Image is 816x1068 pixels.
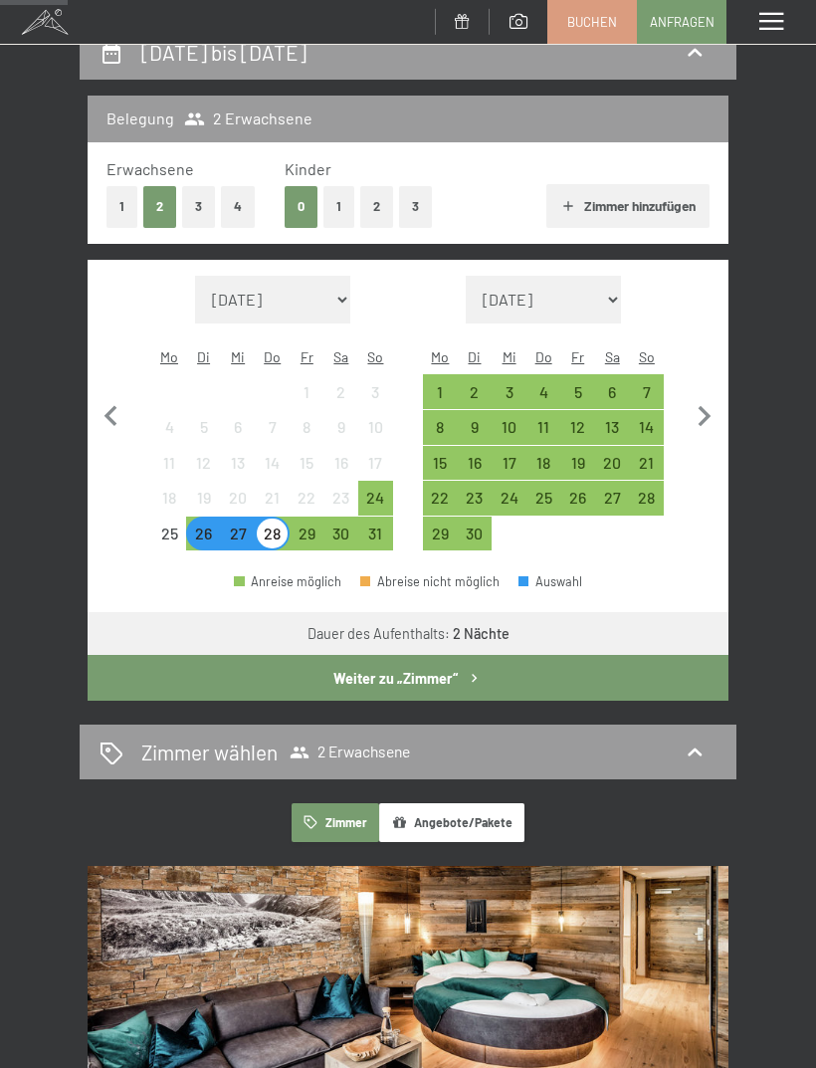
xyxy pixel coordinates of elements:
[423,517,458,551] div: Anreise möglich
[324,517,359,551] div: Sat Aug 30 2025
[223,419,254,450] div: 6
[152,446,187,481] div: Mon Aug 11 2025
[255,446,290,481] div: Anreise nicht möglich
[290,481,324,516] div: Fri Aug 22 2025
[526,410,561,445] div: Thu Sep 11 2025
[231,348,245,365] abbr: Mittwoch
[425,455,456,486] div: 15
[221,517,256,551] div: Anreise möglich
[255,481,290,516] div: Thu Aug 21 2025
[290,517,324,551] div: Fri Aug 29 2025
[458,410,493,445] div: Tue Sep 09 2025
[324,410,359,445] div: Anreise nicht möglich
[360,384,391,415] div: 3
[560,410,595,445] div: Anreise möglich
[503,348,516,365] abbr: Mittwoch
[492,374,526,409] div: Wed Sep 03 2025
[423,517,458,551] div: Mon Sep 29 2025
[326,419,357,450] div: 9
[425,526,456,556] div: 29
[399,186,432,227] button: 3
[492,410,526,445] div: Anreise möglich
[562,384,593,415] div: 5
[223,526,254,556] div: 27
[460,455,491,486] div: 16
[292,419,322,450] div: 8
[597,490,628,521] div: 27
[292,384,322,415] div: 1
[518,575,582,588] div: Auswahl
[630,410,665,445] div: Sun Sep 14 2025
[460,419,491,450] div: 9
[453,625,510,642] b: 2 Nächte
[494,455,524,486] div: 17
[360,575,500,588] div: Abreise nicht möglich
[358,446,393,481] div: Anreise nicht möglich
[184,107,312,129] span: 2 Erwachsene
[468,348,481,365] abbr: Dienstag
[257,419,288,450] div: 7
[186,517,221,551] div: Tue Aug 26 2025
[257,455,288,486] div: 14
[458,374,493,409] div: Tue Sep 02 2025
[358,481,393,516] div: Sun Aug 24 2025
[290,481,324,516] div: Anreise nicht möglich
[285,186,317,227] button: 0
[492,446,526,481] div: Anreise möglich
[197,348,210,365] abbr: Dienstag
[257,526,288,556] div: 28
[326,455,357,486] div: 16
[221,410,256,445] div: Wed Aug 06 2025
[358,410,393,445] div: Anreise nicht möglich
[595,446,630,481] div: Sat Sep 20 2025
[597,455,628,486] div: 20
[526,410,561,445] div: Anreise möglich
[188,490,219,521] div: 19
[106,107,174,129] h3: Belegung
[360,526,391,556] div: 31
[186,481,221,516] div: Tue Aug 19 2025
[560,446,595,481] div: Anreise möglich
[186,410,221,445] div: Tue Aug 05 2025
[494,419,524,450] div: 10
[560,446,595,481] div: Fri Sep 19 2025
[186,446,221,481] div: Tue Aug 12 2025
[458,481,493,516] div: Anreise möglich
[528,419,559,450] div: 11
[255,517,290,551] div: Thu Aug 28 2025
[360,419,391,450] div: 10
[632,419,663,450] div: 14
[379,803,524,842] button: Angebote/Pakete
[595,410,630,445] div: Sat Sep 13 2025
[290,517,324,551] div: Anreise möglich
[324,374,359,409] div: Sat Aug 02 2025
[292,455,322,486] div: 15
[154,490,185,521] div: 18
[106,186,137,227] button: 1
[358,374,393,409] div: Sun Aug 03 2025
[326,490,357,521] div: 23
[234,575,341,588] div: Anreise möglich
[255,481,290,516] div: Anreise nicht möglich
[292,803,379,842] button: Zimmer
[630,374,665,409] div: Anreise möglich
[255,446,290,481] div: Thu Aug 14 2025
[360,186,393,227] button: 2
[255,410,290,445] div: Thu Aug 07 2025
[423,446,458,481] div: Mon Sep 15 2025
[152,410,187,445] div: Anreise nicht möglich
[595,481,630,516] div: Anreise möglich
[638,1,725,43] a: Anfragen
[358,517,393,551] div: Sun Aug 31 2025
[154,526,185,556] div: 25
[630,374,665,409] div: Sun Sep 07 2025
[152,481,187,516] div: Anreise nicht möglich
[526,374,561,409] div: Anreise möglich
[630,481,665,516] div: Sun Sep 28 2025
[425,490,456,521] div: 22
[290,743,410,762] span: 2 Erwachsene
[324,481,359,516] div: Anreise nicht möglich
[333,348,348,365] abbr: Samstag
[324,517,359,551] div: Anreise möglich
[595,481,630,516] div: Sat Sep 27 2025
